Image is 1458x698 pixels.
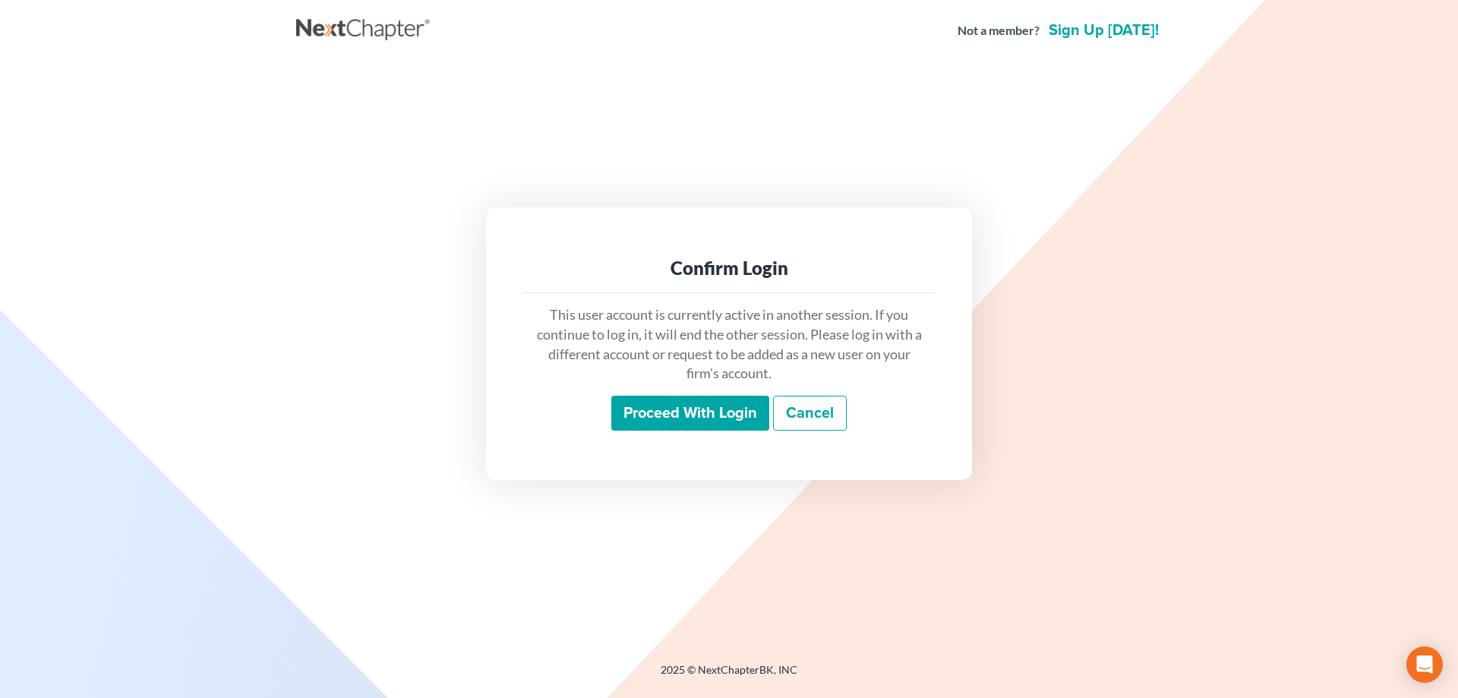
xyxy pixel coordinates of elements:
[958,22,1040,39] strong: Not a member?
[1406,646,1443,683] div: Open Intercom Messenger
[773,396,847,431] a: Cancel
[535,305,923,384] p: This user account is currently active in another session. If you continue to log in, it will end ...
[1046,23,1162,38] a: Sign up [DATE]!
[535,256,923,280] div: Confirm Login
[296,662,1162,690] div: 2025 © NextChapterBK, INC
[611,396,769,431] input: Proceed with login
